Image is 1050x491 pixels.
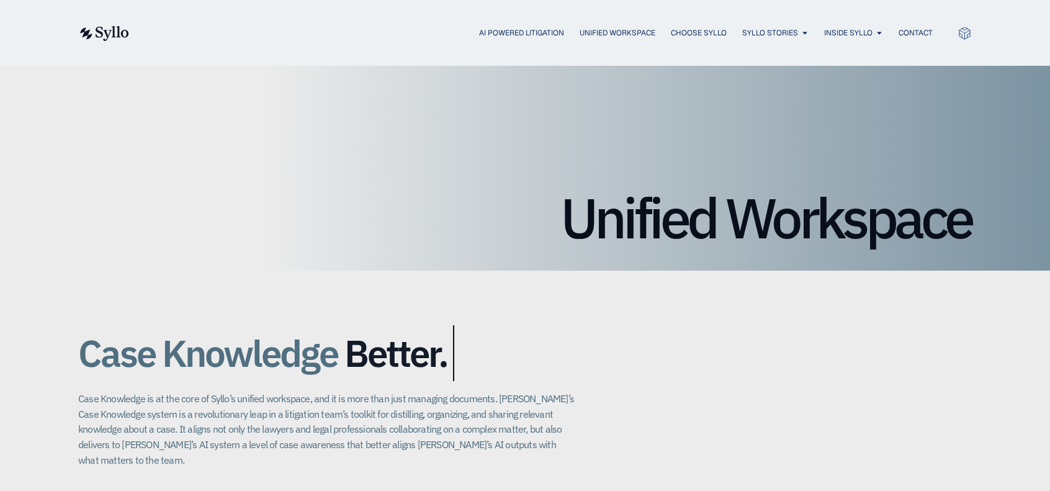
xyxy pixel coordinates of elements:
a: Unified Workspace [580,27,655,38]
a: Contact [899,27,933,38]
a: AI Powered Litigation [479,27,564,38]
p: Case Knowledge is at the core of Syllo’s unified workspace, and it is more than just managing doc... [78,391,575,467]
h1: Unified Workspace [78,190,972,246]
div: Menu Toggle [154,27,933,39]
a: Inside Syllo [824,27,873,38]
span: Better. [344,333,447,374]
a: Syllo Stories [742,27,798,38]
img: syllo [78,26,129,41]
span: Case Knowledge [78,325,338,381]
a: Choose Syllo [671,27,727,38]
nav: Menu [154,27,933,39]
